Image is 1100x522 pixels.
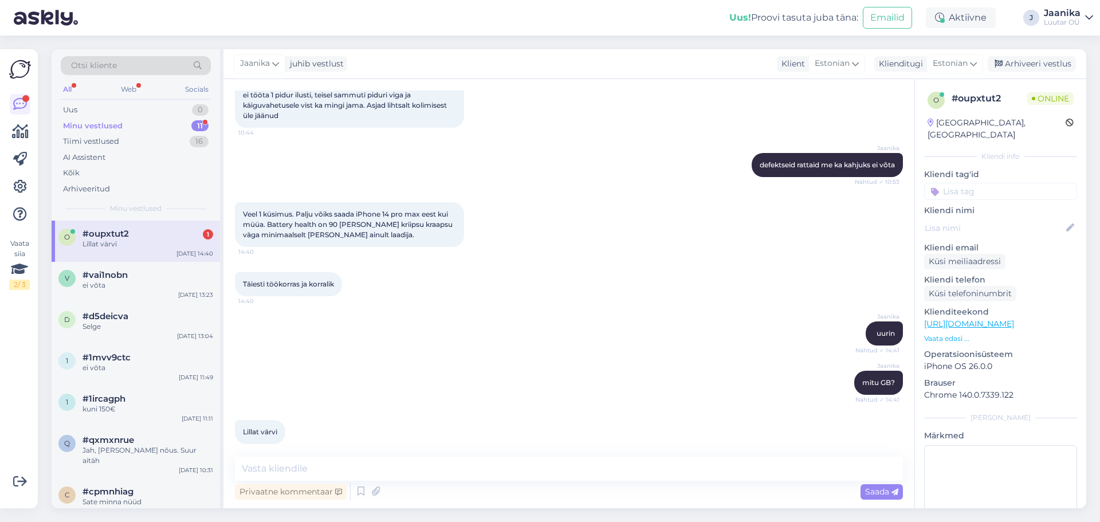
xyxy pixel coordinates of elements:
[924,168,1077,180] p: Kliendi tag'id
[110,203,162,214] span: Minu vestlused
[952,92,1027,105] div: # oupxtut2
[240,57,270,70] span: Jaanika
[82,311,128,321] span: #d5deicva
[863,7,912,29] button: Emailid
[190,136,209,147] div: 16
[203,229,213,240] div: 1
[877,329,895,337] span: uurin
[933,96,939,104] span: o
[82,239,213,249] div: Lillat värvi
[61,82,74,97] div: All
[176,249,213,258] div: [DATE] 14:40
[238,445,281,453] span: 14:41
[855,346,899,355] span: Nähtud ✓ 14:41
[1044,9,1081,18] div: Jaanika
[64,315,70,324] span: d
[1044,18,1081,27] div: Luutar OÜ
[924,377,1077,389] p: Brauser
[988,56,1076,72] div: Arhiveeri vestlus
[857,362,899,370] span: Jaanika
[64,439,70,448] span: q
[857,312,899,321] span: Jaanika
[924,254,1005,269] div: Küsi meiliaadressi
[924,242,1077,254] p: Kliendi email
[82,435,134,445] span: #qxmxnrue
[63,120,123,132] div: Minu vestlused
[855,178,899,186] span: Nähtud ✓ 10:53
[924,413,1077,423] div: [PERSON_NAME]
[1023,10,1039,26] div: J
[777,58,805,70] div: Klient
[82,270,128,280] span: #vai1nobn
[1044,9,1093,27] a: JaanikaLuutar OÜ
[66,356,68,365] span: 1
[178,507,213,516] div: [DATE] 10:28
[82,445,213,466] div: Jah, [PERSON_NAME] nõus. Suur aitäh
[238,297,281,305] span: 14:40
[63,104,77,116] div: Uus
[928,117,1066,141] div: [GEOGRAPHIC_DATA], [GEOGRAPHIC_DATA]
[925,222,1064,234] input: Lisa nimi
[924,348,1077,360] p: Operatsioonisüsteem
[729,11,858,25] div: Proovi tasuta juba täna:
[183,82,211,97] div: Socials
[179,466,213,474] div: [DATE] 10:31
[235,484,347,500] div: Privaatne kommentaar
[63,167,80,179] div: Kõik
[82,229,129,239] span: #oupxtut2
[815,57,850,70] span: Estonian
[857,144,899,152] span: Jaanika
[82,497,213,507] div: Sate minna nüüd
[926,7,996,28] div: Aktiivne
[63,183,110,195] div: Arhiveeritud
[82,363,213,373] div: ei võta
[760,160,895,169] span: defektseid rattaid me ka kahjuks ei võta
[9,58,31,80] img: Askly Logo
[285,58,344,70] div: juhib vestlust
[855,395,899,404] span: Nähtud ✓ 14:41
[238,128,281,137] span: 10:44
[874,58,923,70] div: Klienditugi
[862,378,895,387] span: mitu GB?
[178,291,213,299] div: [DATE] 13:23
[71,60,117,72] span: Otsi kliente
[65,490,70,499] span: c
[9,280,30,290] div: 2 / 3
[933,57,968,70] span: Estonian
[924,151,1077,162] div: Kliendi info
[191,120,209,132] div: 11
[924,183,1077,200] input: Lisa tag
[924,430,1077,442] p: Märkmed
[64,233,70,241] span: o
[119,82,139,97] div: Web
[179,373,213,382] div: [DATE] 11:49
[243,210,454,239] span: Veel 1 küsimus. Palju võiks saada iPhone 14 pro max eest kui müüa. Battery health on 90 [PERSON_N...
[924,389,1077,401] p: Chrome 140.0.7339.122
[63,136,119,147] div: Tiimi vestlused
[865,486,898,497] span: Saada
[82,321,213,332] div: Selge
[924,274,1077,286] p: Kliendi telefon
[238,248,281,256] span: 14:40
[82,404,213,414] div: kuni 150€
[924,319,1014,329] a: [URL][DOMAIN_NAME]
[63,152,105,163] div: AI Assistent
[177,332,213,340] div: [DATE] 13:04
[65,274,69,282] span: v
[243,427,277,436] span: Lillat värvi
[243,280,334,288] span: Täiesti töökorras ja korralik
[192,104,209,116] div: 0
[924,205,1077,217] p: Kliendi nimi
[82,352,131,363] span: #1mvv9ctc
[82,394,125,404] span: #1ircagph
[182,414,213,423] div: [DATE] 11:11
[729,12,751,23] b: Uus!
[924,333,1077,344] p: Vaata edasi ...
[9,238,30,290] div: Vaata siia
[924,360,1077,372] p: iPhone OS 26.0.0
[924,286,1016,301] div: Küsi telefoninumbrit
[66,398,68,406] span: 1
[82,280,213,291] div: ei võta
[924,306,1077,318] p: Klienditeekond
[82,486,133,497] span: #cpmnhiag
